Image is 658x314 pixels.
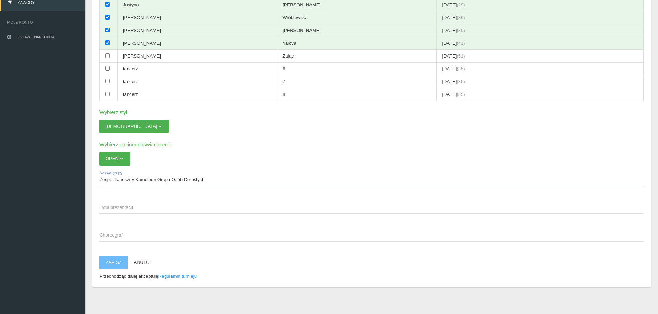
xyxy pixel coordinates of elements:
[457,2,465,7] span: (29)
[277,11,437,24] td: Wróblewska
[437,88,644,101] td: [DATE]
[18,0,35,5] span: Zawody
[437,75,644,88] td: [DATE]
[118,24,277,37] td: [PERSON_NAME]
[457,79,465,84] span: (35)
[437,11,644,24] td: [DATE]
[277,88,437,101] td: 8
[118,11,277,24] td: [PERSON_NAME]
[17,35,55,39] span: Ustawienia konta
[437,63,644,75] td: [DATE]
[118,63,277,75] td: tancerz
[118,37,277,50] td: [PERSON_NAME]
[99,108,644,116] h6: Wybierz styl
[277,24,437,37] td: [PERSON_NAME]
[99,256,128,269] button: Zapisz
[99,140,644,148] h6: Wybierz poziom doświadczenia
[99,228,644,242] input: Choreograf
[99,204,637,211] span: Tytuł prezentacji
[457,15,465,20] span: (36)
[99,200,644,214] input: Tytuł prezentacji
[457,53,465,59] span: (51)
[437,37,644,50] td: [DATE]
[118,75,277,88] td: tancerz
[457,40,465,46] span: (41)
[437,50,644,63] td: [DATE]
[277,63,437,75] td: 6
[99,273,644,280] p: Przechodząc dalej akceptuję
[277,37,437,50] td: Yalova
[277,50,437,63] td: Zając
[7,19,78,26] span: Moje konto
[457,28,465,33] span: (30)
[99,120,169,133] button: [DEMOGRAPHIC_DATA]
[128,256,158,269] button: Anuluj
[99,152,130,166] button: Open
[99,232,637,239] span: Choreograf
[457,66,465,71] span: (35)
[277,75,437,88] td: 7
[158,274,197,279] a: Regulamin turnieju
[457,92,465,97] span: (35)
[118,88,277,101] td: tancerz
[99,173,644,186] input: Nazwa grupy
[437,24,644,37] td: [DATE]
[118,50,277,63] td: [PERSON_NAME]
